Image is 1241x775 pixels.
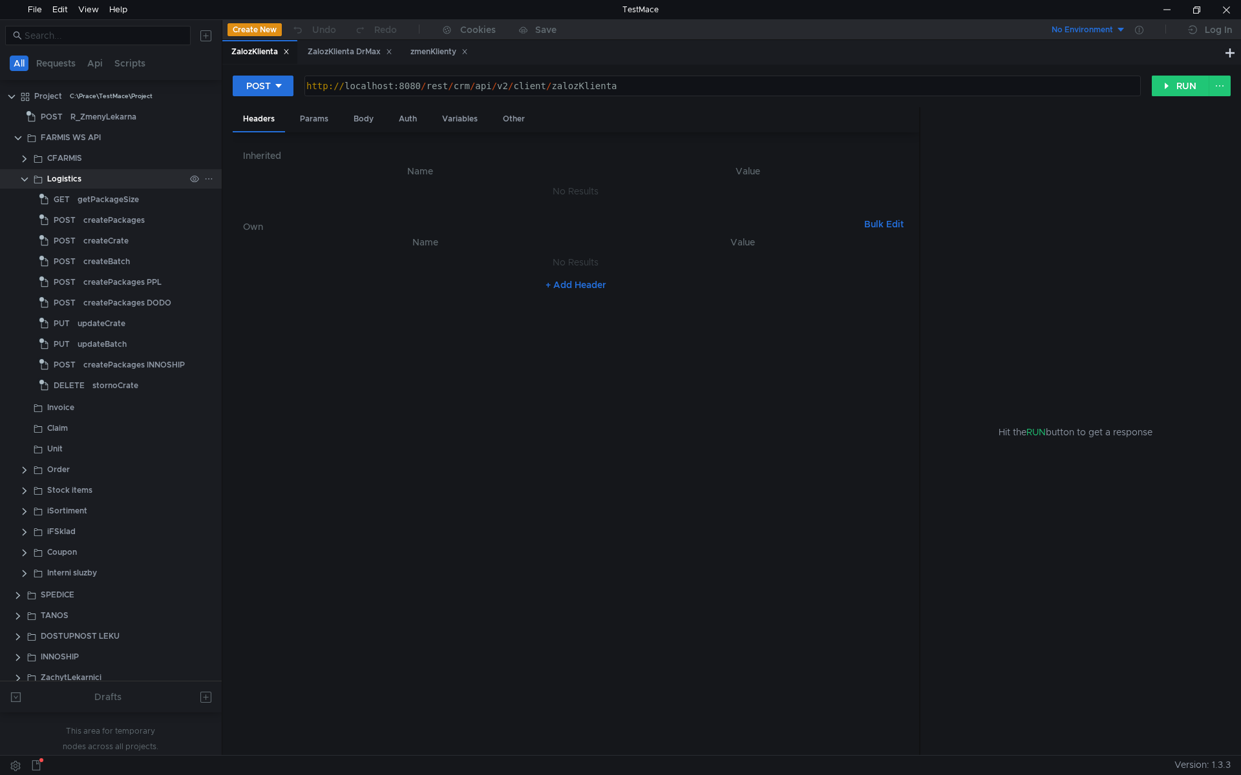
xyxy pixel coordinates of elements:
[34,87,62,106] div: Project
[553,185,599,197] nz-embed-empty: No Results
[32,56,80,71] button: Requests
[10,56,28,71] button: All
[78,190,139,209] div: getPackageSize
[111,56,149,71] button: Scripts
[41,128,101,147] div: FARMIS WS API
[54,355,76,375] span: POST
[83,56,107,71] button: Api
[83,211,145,230] div: createPackages
[83,252,130,271] div: createBatch
[228,23,282,36] button: Create New
[343,107,384,131] div: Body
[282,20,345,39] button: Undo
[553,256,599,268] nz-embed-empty: No Results
[41,606,69,625] div: TANOS
[493,107,535,131] div: Other
[94,689,122,705] div: Drafts
[70,87,153,106] div: C:\Prace\TestMace\Project
[999,425,1152,439] span: Hit the button to get a response
[587,234,898,250] th: Value
[1036,19,1126,40] button: No Environment
[54,252,76,271] span: POST
[54,273,76,292] span: POST
[1205,22,1232,37] div: Log In
[83,231,129,251] div: createCrate
[47,149,82,168] div: CFARMIS
[41,668,101,687] div: ZachytLekarnici
[47,398,74,417] div: Invoice
[54,231,76,251] span: POST
[92,376,138,395] div: stornoCrate
[233,76,293,96] button: POST
[460,22,496,37] div: Cookies
[41,626,120,646] div: DOSTUPNOST LEKU
[312,22,336,37] div: Undo
[345,20,406,39] button: Redo
[410,45,468,59] div: zmenKlienty
[1174,756,1231,774] span: Version: 1.3.3
[243,219,859,234] h6: Own
[540,277,611,293] button: + Add Header
[1026,426,1046,438] span: RUN
[47,542,77,562] div: Coupon
[47,460,70,479] div: Order
[54,190,70,209] span: GET
[233,107,285,132] div: Headers
[47,480,92,500] div: Stock items
[41,585,74,604] div: SPEDICE
[47,439,63,459] div: Unit
[25,28,183,43] input: Search...
[47,169,81,189] div: Logistics
[253,163,587,179] th: Name
[54,335,70,354] span: PUT
[47,522,76,541] div: iFSklad
[83,273,162,292] div: createPackages PPL
[587,163,909,179] th: Value
[47,501,87,521] div: iSortiment
[290,107,339,131] div: Params
[535,25,557,34] div: Save
[246,79,271,93] div: POST
[70,107,136,127] div: R_ZmenyLekarna
[432,107,488,131] div: Variables
[231,45,290,59] div: ZalozKlienta
[54,376,85,395] span: DELETE
[243,148,909,163] h6: Inherited
[54,314,70,333] span: PUT
[1052,24,1113,36] div: No Environment
[83,355,185,375] div: createPackages INNOSHIP
[83,293,171,313] div: createPackages DODO
[41,107,63,127] span: POST
[388,107,427,131] div: Auth
[54,293,76,313] span: POST
[54,211,76,230] span: POST
[47,563,97,583] div: Interni sluzby
[859,216,909,232] button: Bulk Edit
[374,22,397,37] div: Redo
[1152,76,1209,96] button: RUN
[41,647,79,666] div: INNOSHIP
[78,335,127,354] div: updateBatch
[78,314,125,333] div: updateCrate
[308,45,392,59] div: ZalozKlienta DrMax
[264,234,587,250] th: Name
[47,418,68,438] div: Claim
